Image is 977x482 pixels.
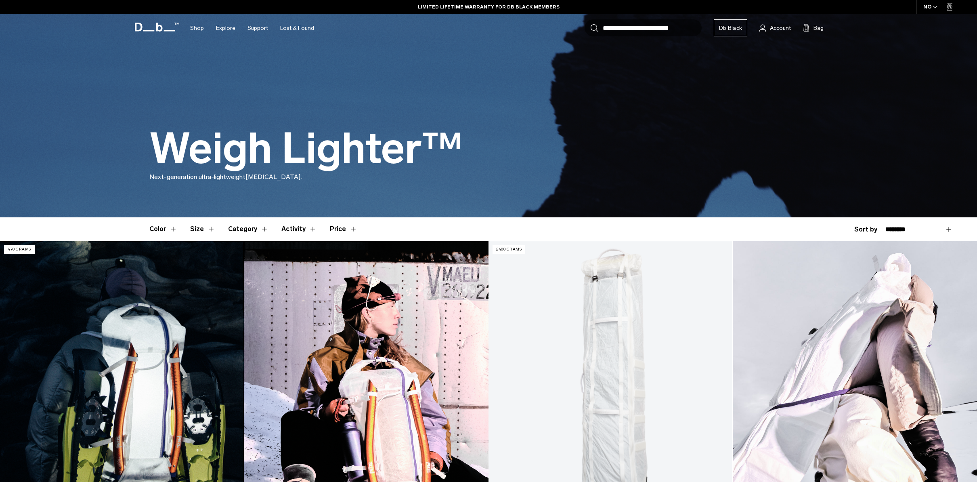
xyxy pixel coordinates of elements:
[813,24,824,32] span: Bag
[149,173,245,181] span: Next-generation ultra-lightweight
[149,217,177,241] button: Toggle Filter
[245,173,302,181] span: [MEDICAL_DATA].
[770,24,791,32] span: Account
[247,14,268,42] a: Support
[184,14,320,42] nav: Main Navigation
[759,23,791,33] a: Account
[149,125,462,172] h1: Weigh Lighter™
[803,23,824,33] button: Bag
[216,14,235,42] a: Explore
[281,217,317,241] button: Toggle Filter
[418,3,560,11] a: LIMITED LIFETIME WARRANTY FOR DB BLACK MEMBERS
[330,217,357,241] button: Toggle Price
[190,217,215,241] button: Toggle Filter
[228,217,268,241] button: Toggle Filter
[4,245,35,254] p: 470 grams
[714,19,747,36] a: Db Black
[280,14,314,42] a: Lost & Found
[493,245,525,254] p: 2400 grams
[190,14,204,42] a: Shop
